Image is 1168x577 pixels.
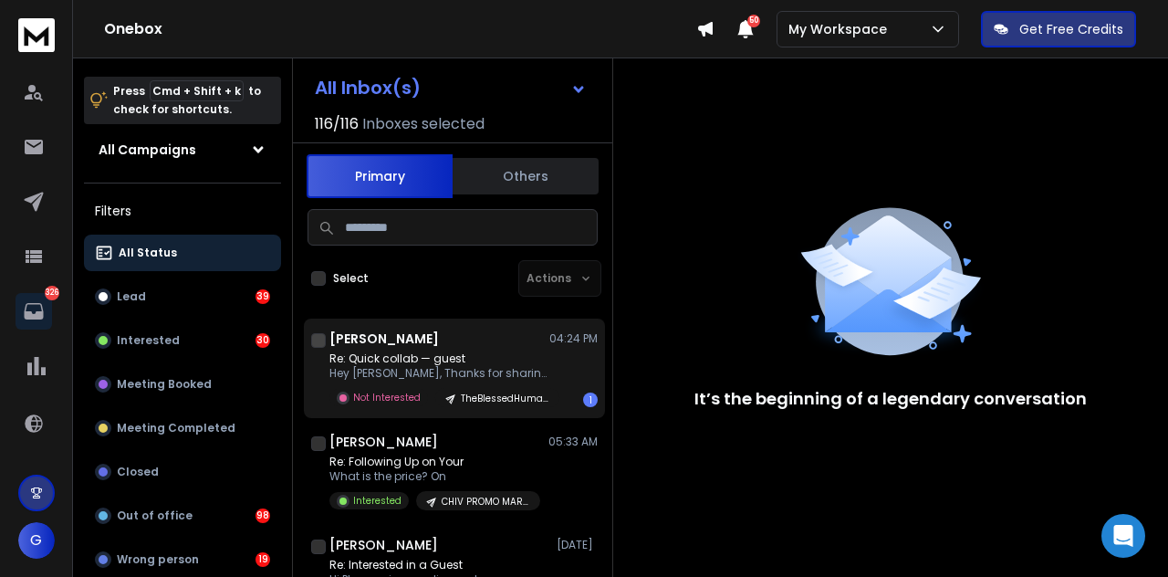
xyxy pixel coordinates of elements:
[1101,514,1145,558] div: Open Intercom Messenger
[18,522,55,559] button: G
[788,20,894,38] p: My Workspace
[45,286,59,300] p: 326
[557,538,598,552] p: [DATE]
[84,198,281,224] h3: Filters
[117,289,146,304] p: Lead
[84,131,281,168] button: All Campaigns
[353,391,421,404] p: Not Interested
[442,495,529,509] p: CHIV PROMO MARCH
[329,351,548,366] p: Re: Quick collab — guest
[329,536,438,554] h1: [PERSON_NAME]
[461,392,548,405] p: TheBlessedHuman Promo June
[84,498,281,534] button: Out of office98
[84,235,281,271] button: All Status
[255,509,270,523] div: 98
[113,82,261,119] p: Press to check for shortcuts.
[117,509,193,523] p: Out of office
[84,410,281,446] button: Meeting Completed
[333,271,369,286] label: Select
[583,393,598,407] div: 1
[329,455,540,469] p: Re: Following Up on Your
[99,141,196,159] h1: All Campaigns
[18,18,55,52] img: logo
[307,154,453,198] button: Primary
[117,421,235,435] p: Meeting Completed
[84,454,281,490] button: Closed
[315,113,359,135] span: 116 / 116
[300,69,601,106] button: All Inbox(s)
[255,289,270,304] div: 39
[255,333,270,348] div: 30
[104,18,696,40] h1: Onebox
[329,469,540,484] p: What is the price? On
[255,552,270,567] div: 19
[1019,20,1123,38] p: Get Free Credits
[117,552,199,567] p: Wrong person
[315,79,421,97] h1: All Inbox(s)
[329,558,540,572] p: Re: Interested in a Guest
[981,11,1136,47] button: Get Free Credits
[84,322,281,359] button: Interested30
[117,465,159,479] p: Closed
[84,278,281,315] button: Lead39
[549,331,598,346] p: 04:24 PM
[548,435,598,449] p: 05:33 AM
[694,386,1087,412] p: It’s the beginning of a legendary conversation
[329,433,438,451] h1: [PERSON_NAME]
[747,15,760,27] span: 50
[150,80,244,101] span: Cmd + Shift + k
[84,366,281,403] button: Meeting Booked
[117,333,180,348] p: Interested
[353,494,401,508] p: Interested
[329,330,439,348] h1: [PERSON_NAME]
[16,293,52,330] a: 326
[119,246,177,260] p: All Status
[453,156,599,196] button: Others
[329,366,548,381] p: Hey [PERSON_NAME], Thanks for sharing
[362,113,485,135] h3: Inboxes selected
[117,377,212,392] p: Meeting Booked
